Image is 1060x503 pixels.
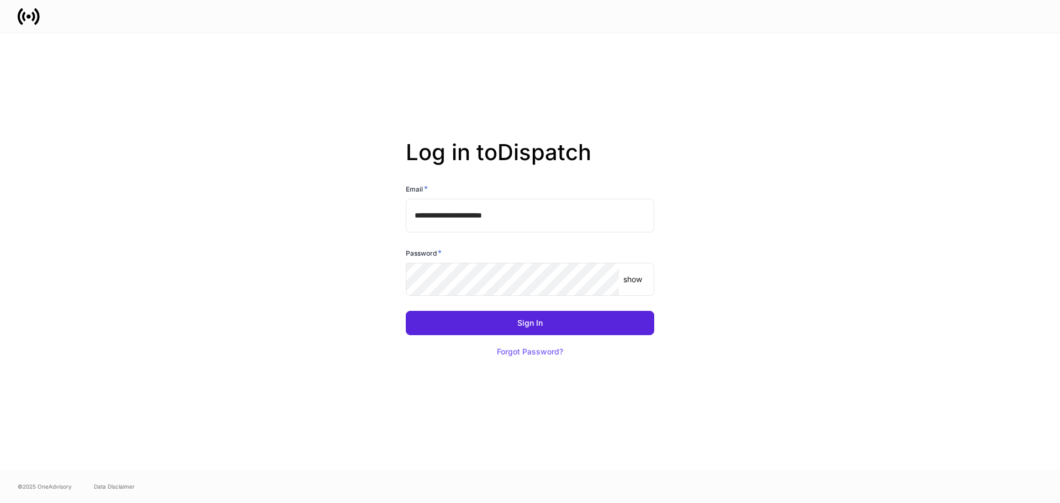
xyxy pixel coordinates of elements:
h6: Password [406,247,442,258]
div: Forgot Password? [497,348,563,356]
h2: Log in to Dispatch [406,139,654,183]
button: Sign In [406,311,654,335]
p: show [623,274,642,285]
button: Forgot Password? [483,340,577,364]
a: Data Disclaimer [94,482,135,491]
h6: Email [406,183,428,194]
span: © 2025 OneAdvisory [18,482,72,491]
div: Sign In [517,319,543,327]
